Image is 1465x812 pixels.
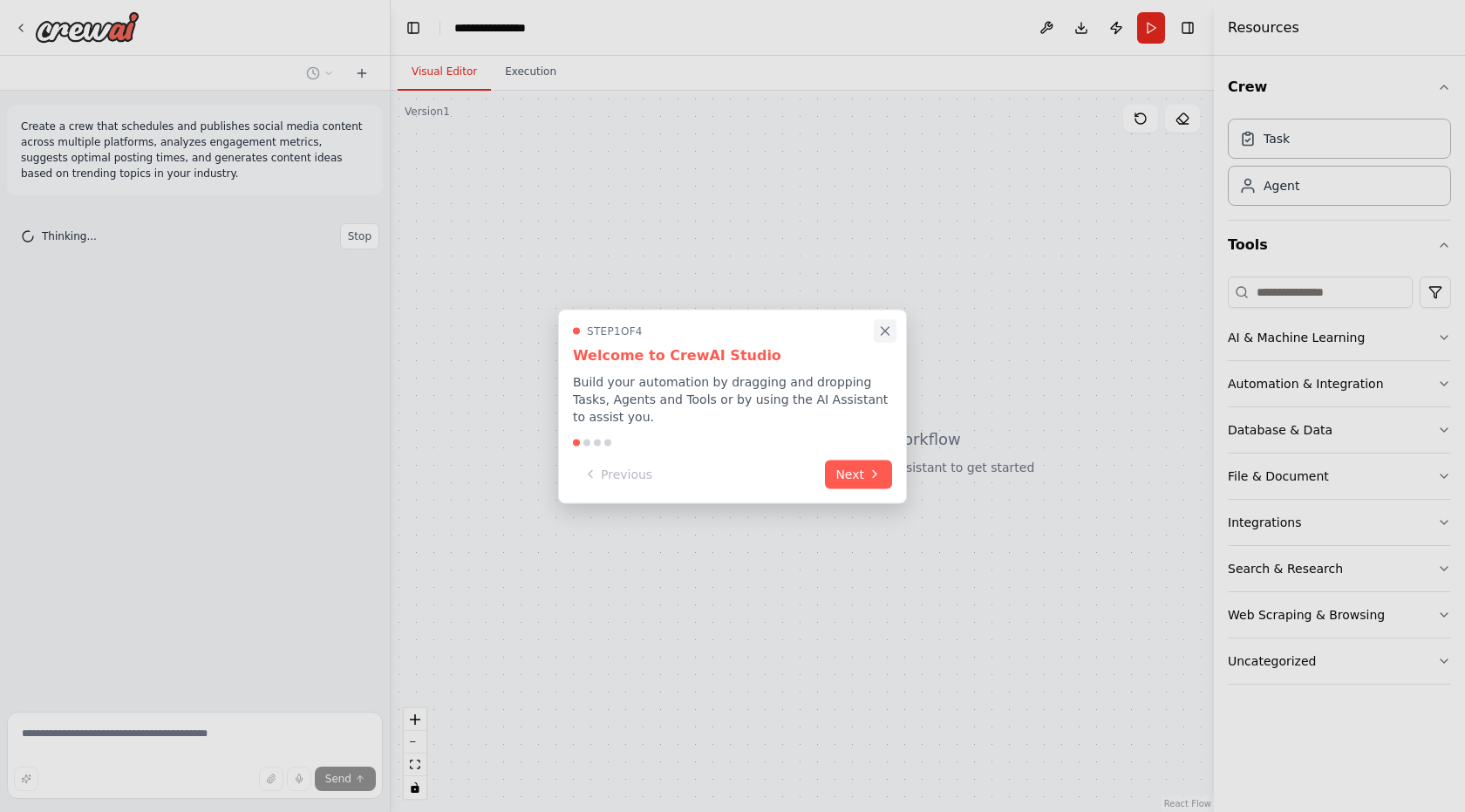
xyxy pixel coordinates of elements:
span: Step 1 of 4 [587,324,643,338]
p: Build your automation by dragging and dropping Tasks, Agents and Tools or by using the AI Assista... [573,372,892,425]
button: Hide left sidebar [401,16,426,40]
button: Previous [573,460,663,488]
button: Next [825,460,892,488]
h3: Welcome to CrewAI Studio [573,345,892,365]
button: Close walkthrough [874,319,896,342]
